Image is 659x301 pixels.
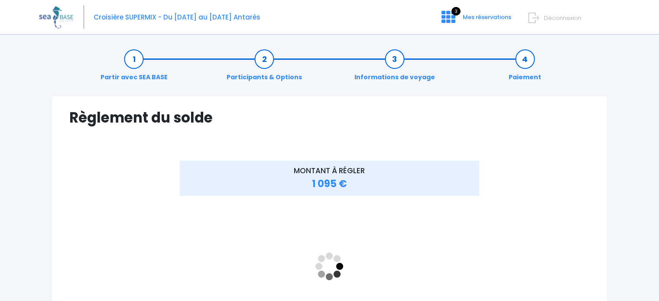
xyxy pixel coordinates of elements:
[294,165,365,176] span: MONTANT À RÉGLER
[96,55,172,82] a: Partir avec SEA BASE
[463,13,511,21] span: Mes réservations
[451,7,461,16] span: 3
[544,14,581,22] span: Déconnexion
[350,55,439,82] a: Informations de voyage
[504,55,545,82] a: Paiement
[222,55,306,82] a: Participants & Options
[312,177,347,191] span: 1 095 €
[435,16,516,24] a: 3 Mes réservations
[69,109,590,126] h1: Règlement du solde
[94,13,260,22] span: Croisière SUPERMIX - Du [DATE] au [DATE] Antarès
